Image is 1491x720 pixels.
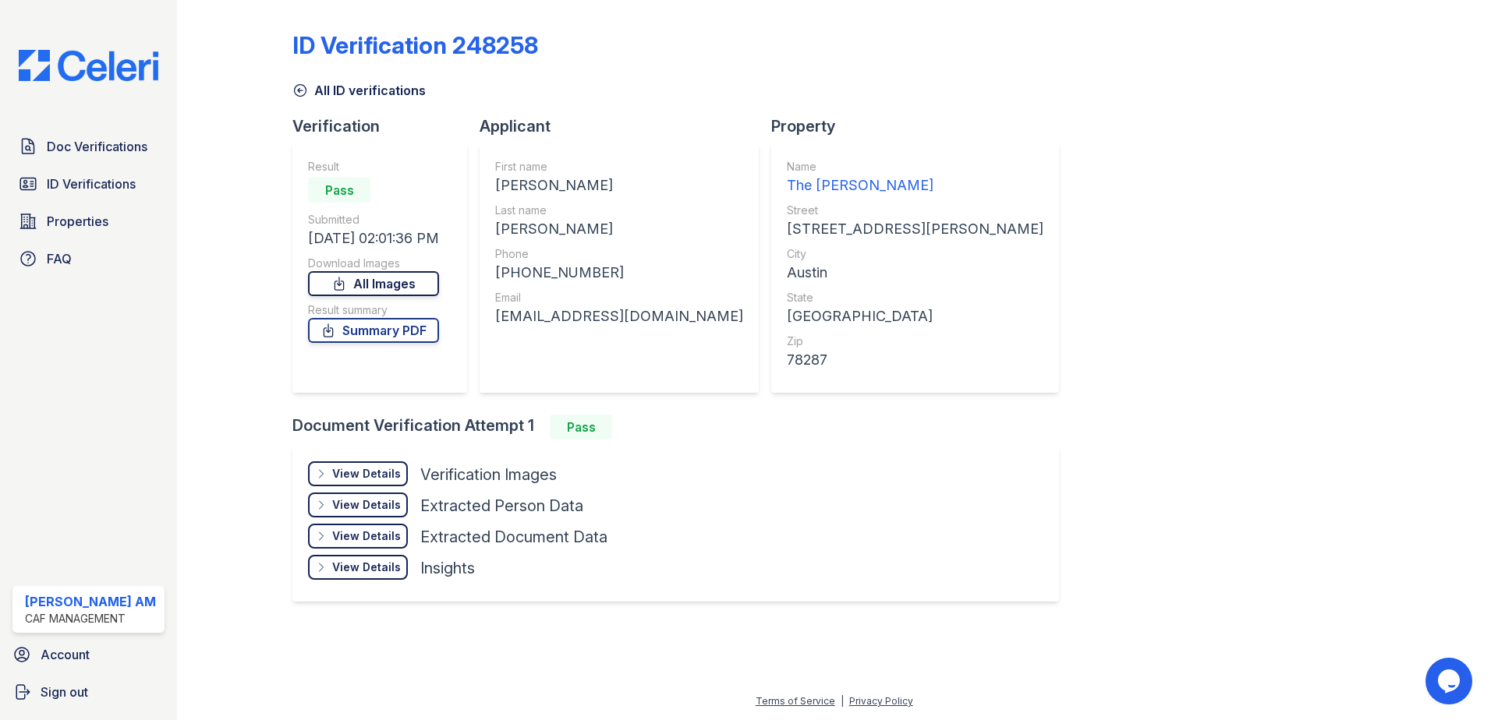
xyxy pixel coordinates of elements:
div: Result [308,159,439,175]
div: Verification [292,115,480,137]
div: Email [495,290,743,305]
a: Sign out [6,676,171,708]
div: Applicant [480,115,771,137]
iframe: chat widget [1425,658,1475,704]
span: Properties [47,212,108,231]
div: Verification Images [420,464,557,485]
span: Sign out [41,683,88,701]
div: Austin [787,262,1043,284]
div: [GEOGRAPHIC_DATA] [787,305,1043,327]
div: The [PERSON_NAME] [787,175,1043,196]
div: [DATE] 02:01:36 PM [308,228,439,249]
a: All ID verifications [292,81,426,100]
a: FAQ [12,243,165,274]
div: View Details [332,497,401,513]
span: FAQ [47,249,72,268]
div: [PERSON_NAME] AM [25,592,156,611]
div: Name [787,159,1043,175]
div: [PERSON_NAME] [495,218,743,240]
div: Zip [787,334,1043,349]
div: CAF Management [25,611,156,626]
div: Result summary [308,302,439,318]
div: | [841,695,844,707]
div: View Details [332,528,401,544]
a: All Images [308,271,439,296]
div: [PHONE_NUMBER] [495,262,743,284]
img: CE_Logo_Blue-a8612792a0a2168367f1c8372b55b34899dd931a85d93a1a3d3e32e68fde9ad4.png [6,50,171,81]
div: Last name [495,203,743,218]
a: ID Verifications [12,168,165,199]
div: View Details [332,466,401,482]
div: Download Images [308,256,439,271]
span: ID Verifications [47,175,136,193]
div: View Details [332,559,401,575]
a: Name The [PERSON_NAME] [787,159,1043,196]
a: Account [6,639,171,670]
div: ID Verification 248258 [292,31,538,59]
div: [STREET_ADDRESS][PERSON_NAME] [787,218,1043,240]
a: Privacy Policy [849,695,913,707]
span: Account [41,645,90,664]
a: Properties [12,206,165,237]
div: First name [495,159,743,175]
div: Submitted [308,212,439,228]
div: Insights [420,557,475,579]
a: Summary PDF [308,318,439,343]
a: Doc Verifications [12,131,165,162]
div: 78287 [787,349,1043,371]
div: Property [771,115,1071,137]
div: Pass [308,178,370,203]
div: Document Verification Attempt 1 [292,415,1071,439]
div: Extracted Person Data [420,495,583,517]
div: Phone [495,246,743,262]
div: [PERSON_NAME] [495,175,743,196]
a: Terms of Service [756,695,835,707]
div: City [787,246,1043,262]
div: Extracted Document Data [420,526,607,548]
div: Pass [550,415,612,439]
span: Doc Verifications [47,137,147,156]
div: [EMAIL_ADDRESS][DOMAIN_NAME] [495,305,743,327]
div: Street [787,203,1043,218]
div: State [787,290,1043,305]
